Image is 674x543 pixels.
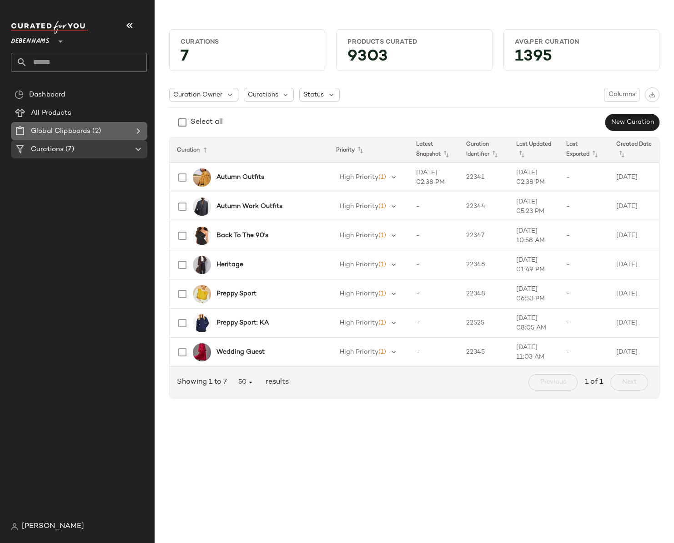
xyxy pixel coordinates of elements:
th: Created Date [609,137,659,163]
span: Showing 1 to 7 [177,377,231,388]
span: Dashboard [29,90,65,100]
th: Curation [170,137,329,163]
span: Curations [248,90,278,100]
span: High Priority [340,290,378,297]
span: Global Clipboards [31,126,91,137]
td: [DATE] [609,250,659,279]
td: [DATE] 10:58 AM [509,221,559,250]
td: 22347 [459,221,509,250]
td: 22345 [459,338,509,367]
td: - [559,192,609,221]
td: - [559,163,609,192]
div: Avg.per Curation [515,38,648,46]
td: - [409,338,459,367]
img: hzz23101_black_xl [193,227,211,245]
span: High Priority [340,203,378,210]
button: New Curation [605,114,659,131]
img: cfy_white_logo.C9jOOHJF.svg [11,21,88,34]
span: Status [303,90,324,100]
th: Priority [329,137,409,163]
td: [DATE] 05:23 PM [509,192,559,221]
div: 7 [173,50,321,67]
b: Autumn Work Outfits [216,202,282,211]
img: svg%3e [15,90,24,99]
td: - [409,250,459,279]
td: - [559,309,609,338]
td: [DATE] 06:53 PM [509,279,559,309]
b: Wedding Guest [216,347,265,357]
div: Curations [181,38,314,46]
span: (2) [91,126,101,137]
span: (1) [378,290,386,297]
td: - [409,221,459,250]
td: [DATE] [609,163,659,192]
img: svg%3e [649,91,655,98]
span: Debenhams [11,31,50,47]
td: - [409,192,459,221]
div: Products Curated [347,38,481,46]
span: High Priority [340,174,378,181]
b: Back To The 90's [216,231,268,240]
th: Last Updated [509,137,559,163]
b: Heritage [216,260,243,269]
span: New Curation [611,119,654,126]
span: (1) [378,174,386,181]
span: (1) [378,261,386,268]
span: High Priority [340,320,378,326]
b: Preppy Sport [216,289,257,299]
span: High Priority [340,349,378,355]
td: [DATE] 11:03 AM [509,338,559,367]
td: 22525 [459,309,509,338]
span: High Priority [340,232,378,239]
div: 1395 [508,50,655,67]
img: m5056562351482_mustard_xl [193,285,211,303]
span: 1 of 1 [585,377,603,388]
span: (1) [378,320,386,326]
td: 22341 [459,163,509,192]
button: 50 [231,374,262,391]
td: [DATE] [609,221,659,250]
span: 50 [238,378,255,386]
td: - [559,221,609,250]
span: Columns [608,91,635,98]
td: [DATE] [609,192,659,221]
img: byy15683_chocolate_xl [193,256,211,274]
td: 22348 [459,279,509,309]
td: - [559,279,609,309]
th: Last Exported [559,137,609,163]
img: bcc10065_raspberry_xl [193,343,211,361]
td: - [559,250,609,279]
b: Autumn Outfits [216,173,264,182]
div: Select all [191,117,223,128]
td: [DATE] 02:38 PM [409,163,459,192]
span: Curation Owner [173,90,222,100]
img: bkk24846_grey_xl [193,198,211,216]
div: 9303 [340,50,488,67]
span: Curations [31,144,64,155]
td: [DATE] [609,309,659,338]
span: [PERSON_NAME] [22,521,84,532]
img: bkk26387_ochre_xl [193,168,211,187]
span: All Products [31,108,71,118]
span: (1) [378,203,386,210]
img: svg%3e [11,523,18,530]
td: - [409,279,459,309]
button: Columns [604,88,639,101]
th: Latest Snapshot [409,137,459,163]
img: hzz06544_navy_xl [193,314,211,332]
span: (7) [64,144,74,155]
b: Preppy Sport: KA [216,318,269,328]
td: 22344 [459,192,509,221]
td: [DATE] [609,279,659,309]
span: High Priority [340,261,378,268]
span: results [262,377,289,388]
span: (1) [378,232,386,239]
td: [DATE] [609,338,659,367]
th: Curation Identifier [459,137,509,163]
td: - [559,338,609,367]
td: [DATE] 01:49 PM [509,250,559,279]
span: (1) [378,349,386,355]
td: [DATE] 08:05 AM [509,309,559,338]
td: [DATE] 02:38 PM [509,163,559,192]
td: 22346 [459,250,509,279]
